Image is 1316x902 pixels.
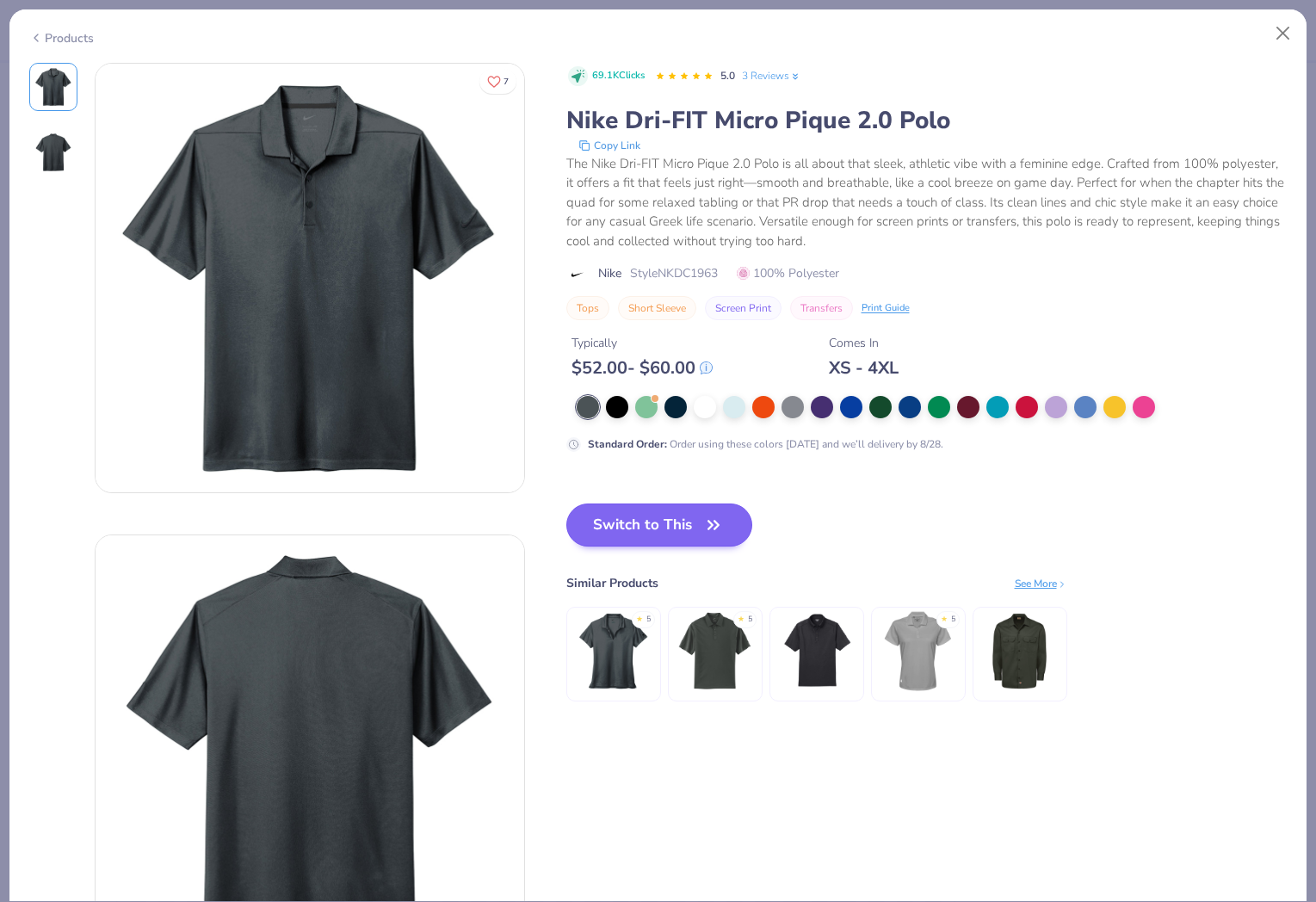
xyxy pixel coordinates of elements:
[566,104,1288,137] div: Nike Dri-FIT Micro Pique 2.0 Polo
[705,296,782,320] button: Screen Print
[790,296,853,320] button: Transfers
[566,574,658,592] div: Similar Products
[618,296,696,320] button: Short Sleeve
[720,69,735,83] span: 5.0
[588,436,943,452] div: Order using these colors [DATE] and we’ll delivery by 8/28.
[573,137,646,154] button: copy to clipboard
[738,614,744,621] div: ★
[1015,576,1067,591] div: See More
[566,504,753,547] button: Switch to This
[829,357,899,379] div: XS - 4XL
[862,301,910,316] div: Print Guide
[588,437,667,451] strong: Standard Order :
[877,610,959,692] img: Adidas Women's Basic Sport Polo
[742,68,801,83] a: 3 Reviews
[630,264,718,282] span: Style NKDC1963
[737,264,839,282] span: 100% Polyester
[33,66,74,108] img: Front
[951,614,955,626] div: 5
[592,69,645,83] span: 69.1K Clicks
[646,614,651,626] div: 5
[1267,17,1300,50] button: Close
[775,610,857,692] img: OGIO Gauge Polo
[748,614,752,626] div: 5
[566,296,609,320] button: Tops
[941,614,948,621] div: ★
[566,154,1288,251] div: The Nike Dri-FIT Micro Pique 2.0 Polo is all about that sleek, athletic vibe with a feminine edge...
[636,614,643,621] div: ★
[29,29,94,47] div: Products
[572,357,713,379] div: $ 52.00 - $ 60.00
[566,268,590,281] img: brand logo
[829,334,899,352] div: Comes In
[655,63,714,90] div: 5.0 Stars
[479,69,516,94] button: Like
[504,77,509,86] span: 7
[33,132,74,173] img: Back
[572,334,713,352] div: Typically
[96,64,524,492] img: Front
[572,610,654,692] img: Nike Ladies Dri-FIT Micro Pique 2.0 Polo
[979,610,1060,692] img: Dickies Unisex Long-Sleeve Work Shirt
[674,610,756,692] img: Nike Tech Sport Dri-Fit Polo
[598,264,621,282] span: Nike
